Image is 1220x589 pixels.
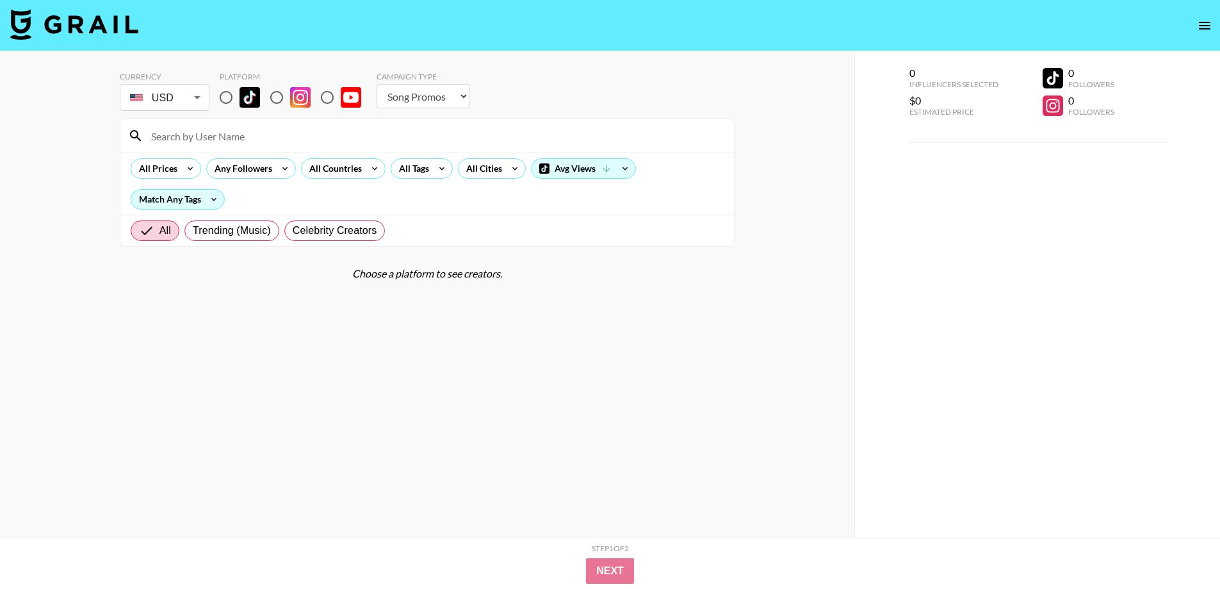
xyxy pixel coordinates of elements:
div: USD [122,87,207,109]
div: 0 [1068,67,1114,79]
div: Step 1 of 2 [592,543,629,553]
div: $0 [909,94,998,107]
span: Trending (Music) [193,223,271,238]
img: TikTok [240,87,260,108]
div: Estimated Price [909,107,998,117]
div: Any Followers [207,159,275,178]
span: All [159,223,171,238]
span: Celebrity Creators [293,223,377,238]
div: Avg Views [532,159,635,178]
div: Currency [120,72,209,81]
div: Platform [220,72,371,81]
div: 0 [909,67,998,79]
div: All Prices [131,159,180,178]
div: Followers [1068,79,1114,89]
div: All Tags [391,159,432,178]
div: Campaign Type [377,72,469,81]
img: Instagram [290,87,311,108]
button: Next [586,558,634,584]
div: 0 [1068,94,1114,107]
div: Choose a platform to see creators. [120,267,735,280]
div: Match Any Tags [131,190,224,209]
img: YouTube [341,87,361,108]
button: open drawer [1192,13,1217,38]
div: Influencers Selected [909,79,998,89]
div: All Cities [459,159,505,178]
img: Grail Talent [10,9,138,40]
div: All Countries [302,159,364,178]
input: Search by User Name [143,126,726,146]
div: Followers [1068,107,1114,117]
